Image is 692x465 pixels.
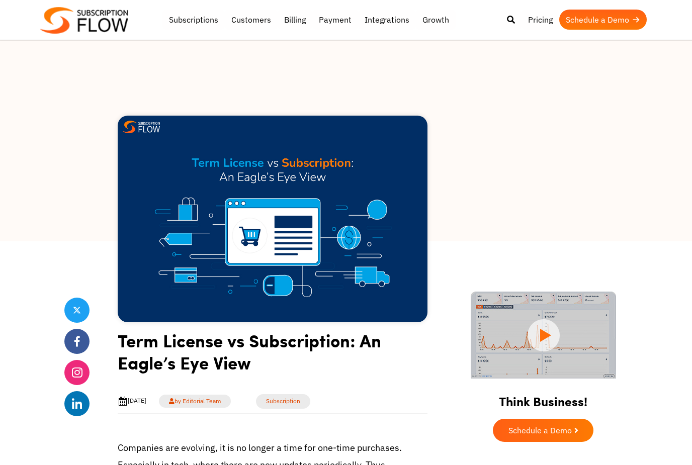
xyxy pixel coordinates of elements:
[312,10,358,30] a: Payment
[162,10,225,30] a: Subscriptions
[522,10,559,30] a: Pricing
[471,292,616,379] img: intro video
[493,419,593,442] a: Schedule a Demo
[416,10,456,30] a: Growth
[40,7,128,34] img: Subscriptionflow
[559,10,647,30] a: Schedule a Demo
[358,10,416,30] a: Integrations
[118,396,146,406] div: [DATE]
[508,426,572,434] span: Schedule a Demo
[256,394,310,409] a: Subscription
[225,10,278,30] a: Customers
[118,329,427,381] h1: Term License vs Subscription: An Eagle’s Eye View
[118,116,427,322] img: Term License vs Subscription
[278,10,312,30] a: Billing
[159,395,231,408] a: by Editorial Team
[459,382,628,414] h2: Think Business!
